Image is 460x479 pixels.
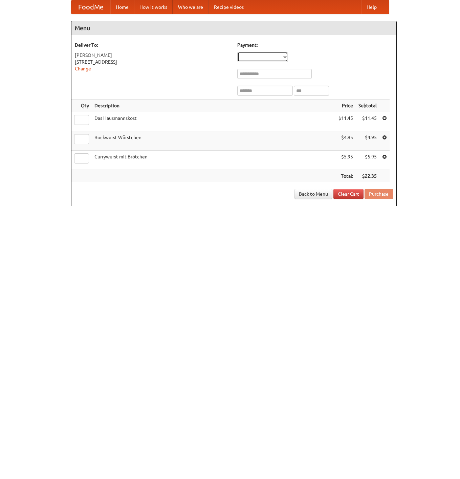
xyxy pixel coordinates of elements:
[356,131,379,151] td: $4.95
[92,112,336,131] td: Das Hausmannskost
[365,189,393,199] button: Purchase
[336,151,356,170] td: $5.95
[173,0,209,14] a: Who we are
[209,0,249,14] a: Recipe videos
[75,59,231,65] div: [STREET_ADDRESS]
[356,100,379,112] th: Subtotal
[356,112,379,131] td: $11.45
[237,42,393,48] h5: Payment:
[361,0,382,14] a: Help
[75,52,231,59] div: [PERSON_NAME]
[92,131,336,151] td: Bockwurst Würstchen
[356,170,379,182] th: $22.35
[336,100,356,112] th: Price
[333,189,364,199] a: Clear Cart
[92,100,336,112] th: Description
[336,112,356,131] td: $11.45
[75,42,231,48] h5: Deliver To:
[110,0,134,14] a: Home
[336,170,356,182] th: Total:
[71,100,92,112] th: Qty
[75,66,91,71] a: Change
[71,0,110,14] a: FoodMe
[92,151,336,170] td: Currywurst mit Brötchen
[336,131,356,151] td: $4.95
[134,0,173,14] a: How it works
[294,189,332,199] a: Back to Menu
[356,151,379,170] td: $5.95
[71,21,396,35] h4: Menu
